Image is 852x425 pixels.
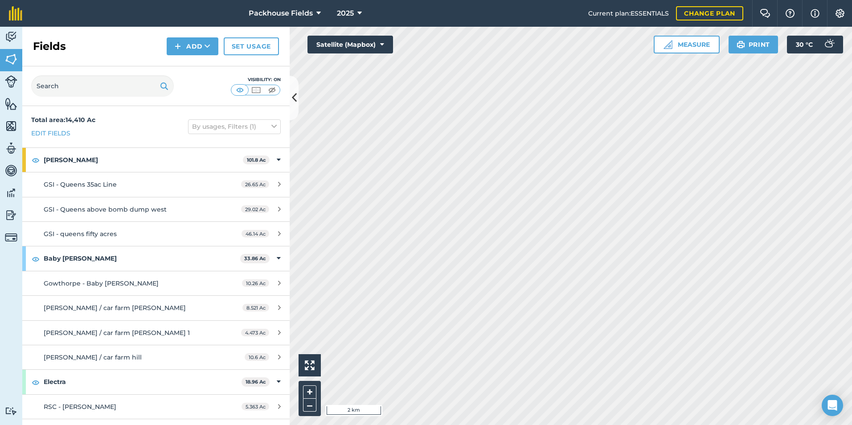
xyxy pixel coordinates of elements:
[5,186,17,200] img: svg+xml;base64,PD94bWwgdmVyc2lvbj0iMS4wIiBlbmNvZGluZz0idXRmLTgiPz4KPCEtLSBHZW5lcmF0b3I6IEFkb2JlIE...
[44,148,243,172] strong: [PERSON_NAME]
[22,296,290,320] a: [PERSON_NAME] / car farm [PERSON_NAME]8.521 Ac
[241,205,269,213] span: 29.02 Ac
[167,37,218,55] button: Add
[5,30,17,44] img: svg+xml;base64,PD94bWwgdmVyc2lvbj0iMS4wIiBlbmNvZGluZz0idXRmLTgiPz4KPCEtLSBHZW5lcmF0b3I6IEFkb2JlIE...
[241,180,269,188] span: 26.65 Ac
[234,86,246,94] img: svg+xml;base64,PHN2ZyB4bWxucz0iaHR0cDovL3d3dy53My5vcmcvMjAwMC9zdmciIHdpZHRoPSI1MCIgaGVpZ2h0PSI0MC...
[44,180,117,188] span: GSI - Queens 35ac Line
[175,41,181,52] img: svg+xml;base64,PHN2ZyB4bWxucz0iaHR0cDovL3d3dy53My5vcmcvMjAwMC9zdmciIHdpZHRoPSIxNCIgaGVpZ2h0PSIyNC...
[820,36,838,53] img: svg+xml;base64,PD94bWwgdmVyc2lvbj0iMS4wIiBlbmNvZGluZz0idXRmLTgiPz4KPCEtLSBHZW5lcmF0b3I6IEFkb2JlIE...
[796,36,813,53] span: 30 ° C
[241,329,269,336] span: 4.473 Ac
[835,9,845,18] img: A cog icon
[664,40,672,49] img: Ruler icon
[32,253,40,264] img: svg+xml;base64,PHN2ZyB4bWxucz0iaHR0cDovL3d3dy53My5vcmcvMjAwMC9zdmciIHdpZHRoPSIxOCIgaGVpZ2h0PSIyNC...
[244,255,266,262] strong: 33.86 Ac
[31,128,70,138] a: Edit fields
[5,407,17,415] img: svg+xml;base64,PD94bWwgdmVyc2lvbj0iMS4wIiBlbmNvZGluZz0idXRmLTgiPz4KPCEtLSBHZW5lcmF0b3I6IEFkb2JlIE...
[266,86,278,94] img: svg+xml;base64,PHN2ZyB4bWxucz0iaHR0cDovL3d3dy53My5vcmcvMjAwMC9zdmciIHdpZHRoPSI1MCIgaGVpZ2h0PSI0MC...
[44,205,167,213] span: GSI - Queens above bomb dump west
[588,8,669,18] span: Current plan : ESSENTIALS
[44,246,240,270] strong: Baby [PERSON_NAME]
[337,8,354,19] span: 2025
[760,9,770,18] img: Two speech bubbles overlapping with the left bubble in the forefront
[44,370,242,394] strong: Electra
[9,6,22,20] img: fieldmargin Logo
[44,304,186,312] span: [PERSON_NAME] / car farm [PERSON_NAME]
[32,155,40,165] img: svg+xml;base64,PHN2ZyB4bWxucz0iaHR0cDovL3d3dy53My5vcmcvMjAwMC9zdmciIHdpZHRoPSIxOCIgaGVpZ2h0PSIyNC...
[303,385,316,399] button: +
[44,279,159,287] span: Gowthorpe - Baby [PERSON_NAME]
[22,148,290,172] div: [PERSON_NAME]101.8 Ac
[231,76,281,83] div: Visibility: On
[822,395,843,416] div: Open Intercom Messenger
[242,230,269,237] span: 46.14 Ac
[5,119,17,133] img: svg+xml;base64,PHN2ZyB4bWxucz0iaHR0cDovL3d3dy53My5vcmcvMjAwMC9zdmciIHdpZHRoPSI1NiIgaGVpZ2h0PSI2MC...
[785,9,795,18] img: A question mark icon
[22,172,290,196] a: GSI - Queens 35ac Line26.65 Ac
[44,353,142,361] span: [PERSON_NAME] / car farm hill
[5,231,17,244] img: svg+xml;base64,PD94bWwgdmVyc2lvbj0iMS4wIiBlbmNvZGluZz0idXRmLTgiPz4KPCEtLSBHZW5lcmF0b3I6IEFkb2JlIE...
[22,321,290,345] a: [PERSON_NAME] / car farm [PERSON_NAME] 14.473 Ac
[654,36,720,53] button: Measure
[44,403,116,411] span: RSC - [PERSON_NAME]
[303,399,316,412] button: –
[729,36,778,53] button: Print
[22,370,290,394] div: Electra18.96 Ac
[811,8,819,19] img: svg+xml;base64,PHN2ZyB4bWxucz0iaHR0cDovL3d3dy53My5vcmcvMjAwMC9zdmciIHdpZHRoPSIxNyIgaGVpZ2h0PSIxNy...
[242,304,269,311] span: 8.521 Ac
[787,36,843,53] button: 30 °C
[31,116,95,124] strong: Total area : 14,410 Ac
[224,37,279,55] a: Set usage
[245,353,269,361] span: 10.6 Ac
[5,53,17,66] img: svg+xml;base64,PHN2ZyB4bWxucz0iaHR0cDovL3d3dy53My5vcmcvMjAwMC9zdmciIHdpZHRoPSI1NiIgaGVpZ2h0PSI2MC...
[44,329,190,337] span: [PERSON_NAME] / car farm [PERSON_NAME] 1
[160,81,168,91] img: svg+xml;base64,PHN2ZyB4bWxucz0iaHR0cDovL3d3dy53My5vcmcvMjAwMC9zdmciIHdpZHRoPSIxOSIgaGVpZ2h0PSIyNC...
[22,395,290,419] a: RSC - [PERSON_NAME]5.363 Ac
[31,75,174,97] input: Search
[249,8,313,19] span: Packhouse Fields
[22,345,290,369] a: [PERSON_NAME] / car farm hill10.6 Ac
[247,157,266,163] strong: 101.8 Ac
[307,36,393,53] button: Satellite (Mapbox)
[737,39,745,50] img: svg+xml;base64,PHN2ZyB4bWxucz0iaHR0cDovL3d3dy53My5vcmcvMjAwMC9zdmciIHdpZHRoPSIxOSIgaGVpZ2h0PSIyNC...
[22,197,290,221] a: GSI - Queens above bomb dump west29.02 Ac
[22,222,290,246] a: GSI - queens fifty acres46.14 Ac
[305,360,315,370] img: Four arrows, one pointing top left, one top right, one bottom right and the last bottom left
[5,208,17,222] img: svg+xml;base64,PD94bWwgdmVyc2lvbj0iMS4wIiBlbmNvZGluZz0idXRmLTgiPz4KPCEtLSBHZW5lcmF0b3I6IEFkb2JlIE...
[188,119,281,134] button: By usages, Filters (1)
[5,75,17,88] img: svg+xml;base64,PD94bWwgdmVyc2lvbj0iMS4wIiBlbmNvZGluZz0idXRmLTgiPz4KPCEtLSBHZW5lcmF0b3I6IEFkb2JlIE...
[246,379,266,385] strong: 18.96 Ac
[33,39,66,53] h2: Fields
[5,142,17,155] img: svg+xml;base64,PD94bWwgdmVyc2lvbj0iMS4wIiBlbmNvZGluZz0idXRmLTgiPz4KPCEtLSBHZW5lcmF0b3I6IEFkb2JlIE...
[242,279,269,287] span: 10.26 Ac
[250,86,262,94] img: svg+xml;base64,PHN2ZyB4bWxucz0iaHR0cDovL3d3dy53My5vcmcvMjAwMC9zdmciIHdpZHRoPSI1MCIgaGVpZ2h0PSI0MC...
[242,403,269,410] span: 5.363 Ac
[5,164,17,177] img: svg+xml;base64,PD94bWwgdmVyc2lvbj0iMS4wIiBlbmNvZGluZz0idXRmLTgiPz4KPCEtLSBHZW5lcmF0b3I6IEFkb2JlIE...
[676,6,743,20] a: Change plan
[22,246,290,270] div: Baby [PERSON_NAME]33.86 Ac
[5,97,17,110] img: svg+xml;base64,PHN2ZyB4bWxucz0iaHR0cDovL3d3dy53My5vcmcvMjAwMC9zdmciIHdpZHRoPSI1NiIgaGVpZ2h0PSI2MC...
[22,271,290,295] a: Gowthorpe - Baby [PERSON_NAME]10.26 Ac
[32,377,40,388] img: svg+xml;base64,PHN2ZyB4bWxucz0iaHR0cDovL3d3dy53My5vcmcvMjAwMC9zdmciIHdpZHRoPSIxOCIgaGVpZ2h0PSIyNC...
[44,230,117,238] span: GSI - queens fifty acres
